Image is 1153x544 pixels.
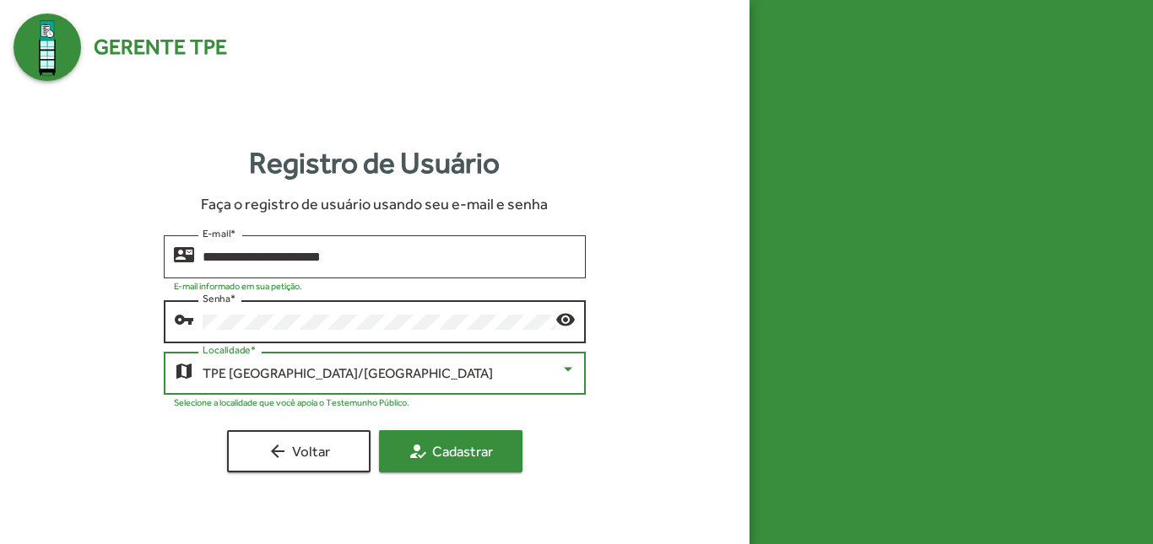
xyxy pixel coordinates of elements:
mat-hint: E-mail informado em sua petição. [174,281,302,291]
mat-icon: how_to_reg [408,441,428,461]
mat-icon: map [174,360,194,380]
img: Logo Gerente [14,13,81,81]
mat-icon: vpn_key [174,309,194,329]
button: Voltar [227,430,371,472]
mat-icon: visibility [555,309,576,329]
span: Voltar [242,436,355,466]
span: Cadastrar [394,436,507,466]
button: Cadastrar [379,430,522,472]
mat-hint: Selecione a localidade que você apoia o Testemunho Público. [174,397,409,407]
mat-icon: arrow_back [268,441,288,461]
mat-icon: contact_mail [174,244,194,264]
span: Faça o registro de usuário usando seu e-mail e senha [201,192,548,215]
span: TPE [GEOGRAPHIC_DATA]/[GEOGRAPHIC_DATA] [203,365,493,381]
span: Gerente TPE [94,31,227,63]
strong: Registro de Usuário [249,141,500,186]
